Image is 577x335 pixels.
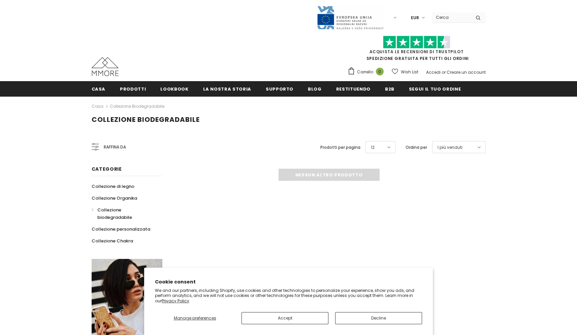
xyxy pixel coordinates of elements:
a: Casa [92,102,103,110]
span: 0 [376,68,384,75]
span: Wish List [401,69,418,75]
span: Collezione biodegradabile [92,115,200,124]
span: Segui il tuo ordine [409,86,461,92]
button: Accept [242,312,328,324]
a: La nostra storia [203,81,251,96]
a: Prodotti [120,81,146,96]
span: Blog [308,86,322,92]
span: Restituendo [336,86,371,92]
span: EUR [411,14,419,21]
a: Accedi [426,69,441,75]
a: Creare un account [447,69,486,75]
span: or [442,69,446,75]
button: Manage preferences [155,312,235,324]
span: Casa [92,86,106,92]
img: Casi MMORE [92,57,119,76]
span: SPEDIZIONE GRATUITA PER TUTTI GLI ORDINI [348,39,486,61]
label: Prodotti per pagina [320,144,360,151]
a: Collezione Chakra [92,235,133,247]
span: Categorie [92,166,122,172]
a: Blog [308,81,322,96]
a: supporto [266,81,293,96]
a: Acquista le recensioni di TrustPilot [370,49,464,55]
a: Carrello 0 [348,67,387,77]
img: Fidati di Pilot Stars [383,36,450,49]
a: Collezione di legno [92,180,134,192]
span: supporto [266,86,293,92]
a: Segui il tuo ordine [409,81,461,96]
a: Casa [92,81,106,96]
span: I più venduti [438,144,462,151]
span: 12 [371,144,375,151]
a: Collezione Organika [92,192,137,204]
span: Lookbook [160,86,188,92]
button: Decline [335,312,422,324]
a: Lookbook [160,81,188,96]
span: Collezione di legno [92,183,134,190]
span: La nostra storia [203,86,251,92]
p: We and our partners, including Shopify, use cookies and other technologies to personalize your ex... [155,288,422,304]
a: Privacy Policy [162,298,189,304]
span: Raffina da [104,143,126,151]
span: Collezione Organika [92,195,137,201]
a: Collezione personalizzata [92,223,150,235]
input: Search Site [432,12,471,22]
a: Wish List [392,66,418,78]
span: Collezione Chakra [92,238,133,244]
a: B2B [385,81,394,96]
h2: Cookie consent [155,278,422,286]
a: Collezione biodegradabile [110,103,164,109]
a: Collezione biodegradabile [92,204,155,223]
span: Manage preferences [174,315,216,321]
label: Ordina per [406,144,427,151]
img: Javni Razpis [317,5,384,30]
span: Carrello [357,69,373,75]
a: Restituendo [336,81,371,96]
span: B2B [385,86,394,92]
span: Collezione biodegradabile [97,207,132,221]
a: Javni Razpis [317,14,384,20]
span: Collezione personalizzata [92,226,150,232]
span: Prodotti [120,86,146,92]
